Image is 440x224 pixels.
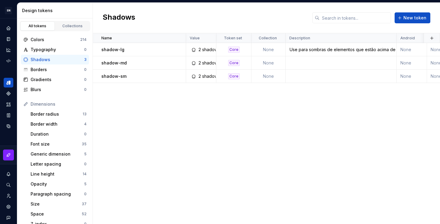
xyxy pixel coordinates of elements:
a: Letter spacing0 [28,159,89,169]
div: 35 [82,142,87,147]
a: Gradients0 [21,75,89,84]
a: Blurs0 [21,85,89,94]
a: Opacity5 [28,179,89,189]
a: Typography0 [21,45,89,54]
div: 13 [83,112,87,117]
a: Font size35 [28,139,89,149]
div: Blurs [31,87,84,93]
span: New token [403,15,426,21]
div: Border radius [31,111,83,117]
div: Opacity [31,181,84,187]
div: Core [228,47,240,53]
div: 0 [84,77,87,82]
a: Home [4,23,13,33]
div: 2 shadow layers [199,60,231,66]
div: Colors [31,37,80,43]
a: Space52 [28,209,89,219]
p: Token set [224,36,242,41]
div: Size [31,201,82,207]
div: Dimensions [31,101,87,107]
p: Name [101,36,112,41]
div: Line height [31,171,83,177]
div: Borders [31,67,84,73]
div: 2 shadow layers [199,47,231,53]
a: Shadows3 [21,55,89,64]
div: 5 [84,182,87,186]
div: Letter spacing [31,161,84,167]
td: None [251,70,286,83]
p: shadow-md [101,60,127,66]
div: 3 [84,57,87,62]
div: 0 [84,132,87,137]
div: 37 [82,202,87,206]
button: Contact support [4,213,13,222]
a: Borders0 [21,65,89,74]
div: 2 shadow layers [199,73,231,79]
div: Generic dimension [31,151,84,157]
a: Colors214 [21,35,89,44]
div: Shadows [31,57,84,63]
a: Generic dimension5 [28,149,89,159]
td: None [251,43,286,56]
div: 0 [84,192,87,196]
button: Search ⌘K [4,180,13,190]
p: shadow-lg [101,47,124,53]
button: Notifications [4,169,13,179]
a: Code automation [4,56,13,66]
a: Invite team [4,191,13,201]
input: Search in tokens... [320,12,391,23]
div: Duration [31,131,84,137]
td: None [251,56,286,70]
a: Storybook stories [4,110,13,120]
p: Android [400,36,415,41]
div: 52 [82,212,87,216]
div: 14 [83,172,87,176]
a: Components [4,89,13,98]
p: Description [289,36,310,41]
div: Core [228,73,240,79]
a: Size37 [28,199,89,209]
div: 0 [84,67,87,72]
div: SN [5,7,12,14]
a: Analytics [4,45,13,55]
a: Data sources [4,121,13,131]
div: Design tokens [22,8,90,14]
div: 0 [84,162,87,166]
div: Settings [4,202,13,212]
a: Assets [4,100,13,109]
div: Paragraph spacing [31,191,84,197]
a: Documentation [4,34,13,44]
a: Design tokens [4,78,13,87]
div: Collections [57,24,88,28]
td: None [397,56,427,70]
p: shadow-sm [101,73,126,79]
div: Space [31,211,82,217]
a: Border width4 [28,119,89,129]
button: SN [1,4,16,17]
div: Core [228,60,240,66]
a: Border radius13 [28,109,89,119]
a: Line height14 [28,169,89,179]
div: Use para sombras de elementos que estão acima de outros elementos da interface como modais e menu... [286,47,396,53]
a: Duration0 [28,129,89,139]
div: All tokens [22,24,53,28]
div: 4 [84,122,87,127]
div: 0 [84,47,87,52]
div: 214 [80,37,87,42]
div: Typography [31,47,84,53]
a: Paragraph spacing0 [28,189,89,199]
div: Gradients [31,77,84,83]
div: 5 [84,152,87,156]
div: Border width [31,121,84,127]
